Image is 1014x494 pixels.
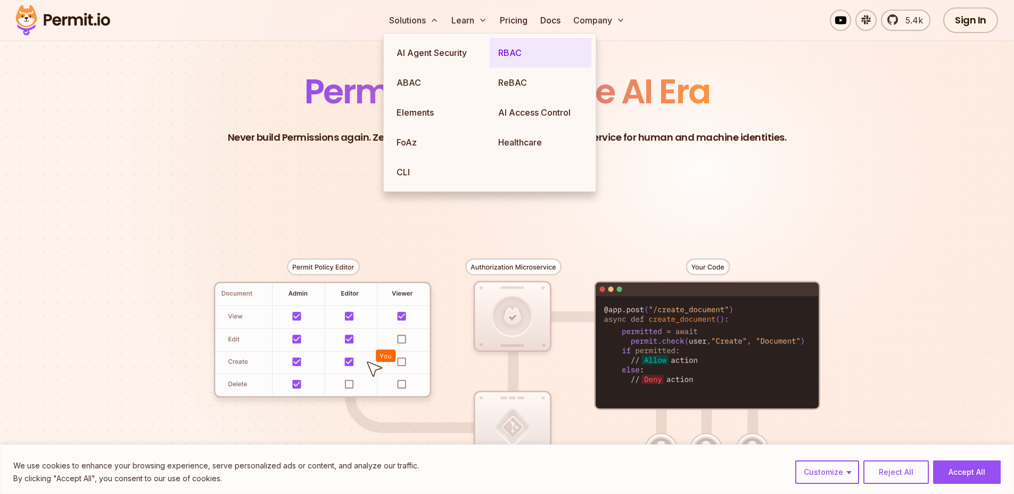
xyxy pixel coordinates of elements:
span: 5.4k [899,14,923,27]
button: Reject All [863,460,929,484]
a: AI Access Control [490,98,591,127]
a: Elements [388,98,490,127]
a: CLI [388,157,490,187]
a: Docs [536,10,565,31]
button: Company [569,10,629,31]
button: Solutions [385,10,443,31]
a: RBAC [490,38,591,68]
a: ReBAC [490,68,591,98]
a: FoAz [388,127,490,157]
button: Customize [795,460,859,484]
p: By clicking "Accept All", you consent to our use of cookies. [13,472,419,485]
span: Permissions for The AI Era [304,68,710,115]
p: Never build Permissions again. Zero-latency fine-grained authorization as a service for human and... [228,130,787,145]
a: ABAC [388,68,490,98]
button: Learn [447,10,491,31]
a: Healthcare [490,127,591,157]
a: Pricing [496,10,532,31]
a: Sign In [943,7,998,33]
a: AI Agent Security [388,38,490,68]
img: Permit logo [11,2,115,38]
p: We use cookies to enhance your browsing experience, serve personalized ads or content, and analyz... [13,459,419,472]
button: Accept All [933,460,1001,484]
a: 5.4k [881,10,930,31]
